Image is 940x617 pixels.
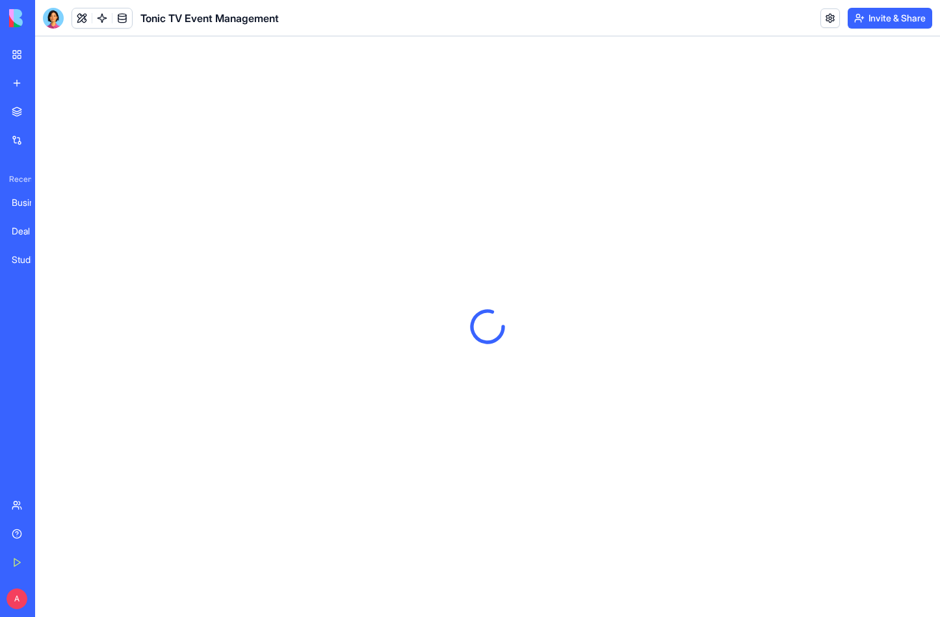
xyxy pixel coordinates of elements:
a: Deal Pipeline Manager [4,218,56,244]
a: Studio Booking System [4,247,56,273]
a: Business Financial Dashboard [4,190,56,216]
img: logo [9,9,90,27]
span: Recent [4,174,31,184]
div: Business Financial Dashboard [12,196,48,209]
span: Tonic TV Event Management [140,10,279,26]
span: A [7,588,27,609]
div: Studio Booking System [12,253,48,266]
button: Invite & Share [848,8,932,29]
div: Deal Pipeline Manager [12,225,48,238]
